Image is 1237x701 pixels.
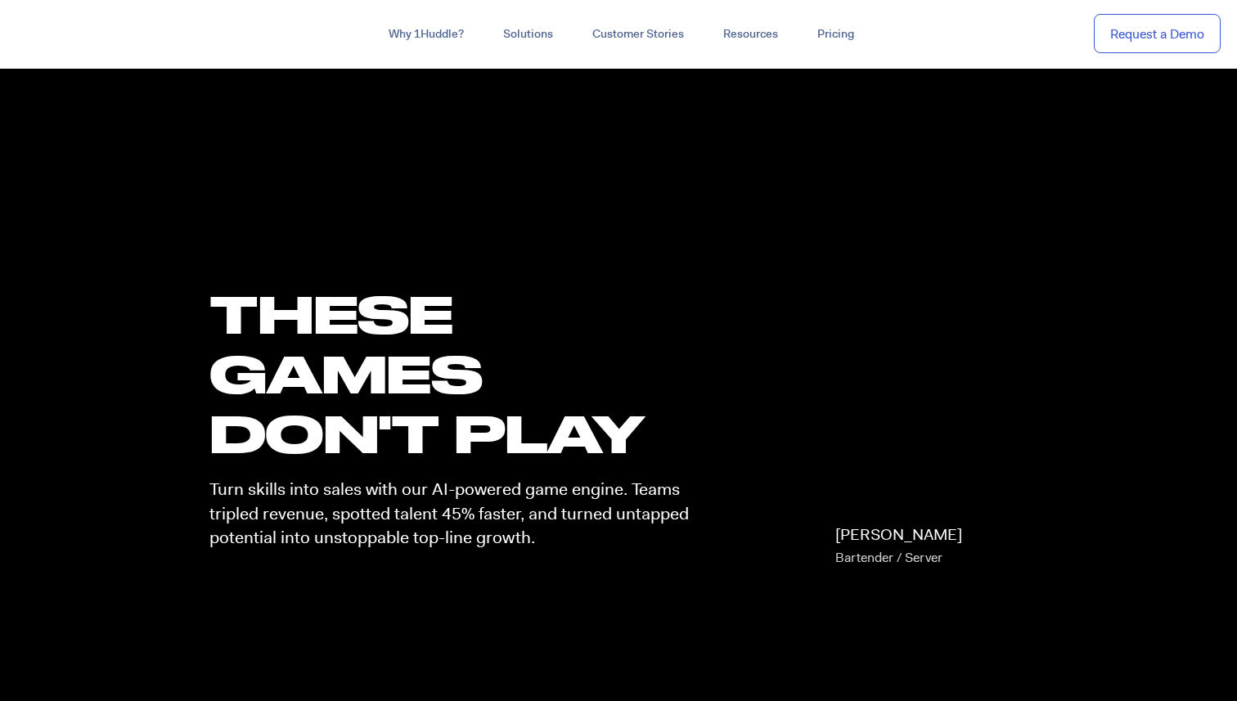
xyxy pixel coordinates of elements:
a: Why 1Huddle? [369,20,484,49]
a: Resources [704,20,798,49]
p: [PERSON_NAME] [835,524,962,569]
span: Bartender / Server [835,549,942,566]
a: Customer Stories [573,20,704,49]
img: ... [16,18,133,49]
a: Solutions [484,20,573,49]
h1: these GAMES DON'T PLAY [209,284,704,464]
a: Request a Demo [1094,14,1221,54]
p: Turn skills into sales with our AI-powered game engine. Teams tripled revenue, spotted talent 45%... [209,478,704,550]
a: Pricing [798,20,874,49]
